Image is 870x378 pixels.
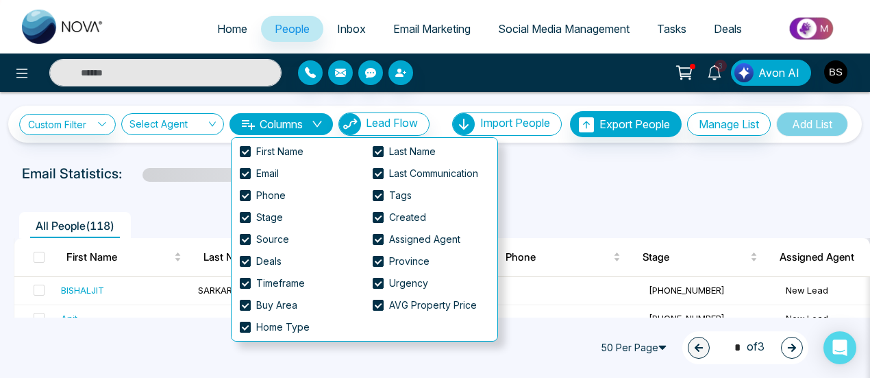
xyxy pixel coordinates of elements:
[823,331,856,364] div: Open Intercom Messenger
[498,22,630,36] span: Social Media Management
[731,60,811,86] button: Avon AI
[22,163,122,184] p: Email Statistics:
[643,249,747,265] span: Stage
[384,210,432,225] span: Created
[251,166,284,181] span: Email
[649,313,725,324] span: [PHONE_NUMBER]
[657,22,686,36] span: Tasks
[714,22,742,36] span: Deals
[393,22,471,36] span: Email Marketing
[61,311,77,325] div: Anit
[758,64,799,81] span: Avon AI
[384,232,466,247] span: Assigned Agent
[366,116,418,130] span: Lead Flow
[251,210,288,225] span: Stage
[700,16,756,42] a: Deals
[484,16,643,42] a: Social Media Management
[698,60,731,84] a: 3
[338,113,430,136] button: Lead Flow
[380,16,484,42] a: Email Marketing
[384,254,435,269] span: Province
[333,113,430,136] a: Lead FlowLead Flow
[595,337,677,359] span: 50 Per Page
[19,114,116,135] a: Custom Filter
[66,249,171,265] span: First Name
[312,119,323,130] span: down
[480,116,550,130] span: Import People
[734,63,754,82] img: Lead Flow
[251,254,287,269] span: Deals
[384,188,417,203] span: Tags
[203,249,308,265] span: Last Name
[643,16,700,42] a: Tasks
[251,276,310,291] span: Timeframe
[192,238,330,276] th: Last Name
[495,238,632,276] th: Phone
[217,22,247,36] span: Home
[198,285,232,296] span: SARKAR
[384,276,434,291] span: Urgency
[714,60,727,72] span: 3
[384,144,441,159] span: Last Name
[762,13,862,44] img: Market-place.gif
[30,219,120,233] span: All People ( 118 )
[251,232,295,247] span: Source
[632,238,769,276] th: Stage
[649,285,725,296] span: [PHONE_NUMBER]
[229,113,333,135] button: Columnsdown
[384,166,484,181] span: Last Communication
[599,117,670,131] span: Export People
[339,113,361,135] img: Lead Flow
[323,16,380,42] a: Inbox
[203,16,261,42] a: Home
[251,298,303,313] span: Buy Area
[570,111,682,137] button: Export People
[726,338,765,357] span: of 3
[22,10,104,44] img: Nova CRM Logo
[275,22,310,36] span: People
[687,113,771,136] button: Manage List
[337,22,366,36] span: Inbox
[61,283,104,297] div: BISHALJIT
[55,238,192,276] th: First Name
[824,60,847,84] img: User Avatar
[251,188,291,203] span: Phone
[251,320,315,335] span: Home Type
[251,144,309,159] span: First Name
[506,249,610,265] span: Phone
[261,16,323,42] a: People
[384,298,482,313] span: AVG Property Price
